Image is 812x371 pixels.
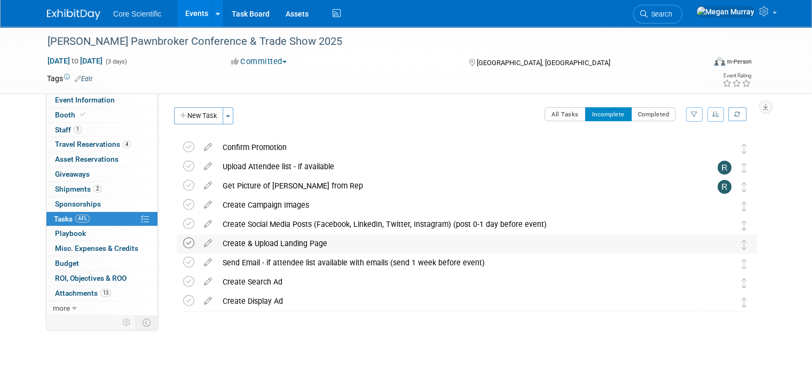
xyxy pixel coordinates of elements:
i: Move task [742,163,747,173]
a: Budget [46,256,157,271]
i: Move task [742,182,747,192]
img: Megan Murray [718,238,731,251]
span: (3 days) [105,58,127,65]
div: Create Campaign Images [217,196,696,214]
img: ExhibitDay [47,9,100,20]
span: Core Scientific [113,10,161,18]
img: Format-Inperson.png [714,57,725,66]
a: Travel Reservations4 [46,137,157,152]
a: Staff1 [46,123,157,137]
span: Giveaways [55,170,90,178]
a: Misc. Expenses & Credits [46,241,157,256]
img: Megan Murray [718,199,731,213]
div: In-Person [727,58,752,66]
i: Move task [742,259,747,269]
a: Refresh [728,107,746,121]
a: Asset Reservations [46,152,157,167]
a: edit [199,143,217,152]
i: Move task [742,278,747,288]
span: 2 [93,185,101,193]
a: Playbook [46,226,157,241]
span: Event Information [55,96,115,104]
span: Search [648,10,672,18]
button: Incomplete [585,107,632,121]
a: Booth [46,108,157,122]
span: Budget [55,259,79,267]
span: [GEOGRAPHIC_DATA], [GEOGRAPHIC_DATA] [477,59,610,67]
div: Upload Attendee list - if available [217,157,696,176]
div: Send Email - if attendee list available with emails (send 1 week before event) [217,254,696,272]
button: All Tasks [545,107,586,121]
td: Toggle Event Tabs [136,315,158,329]
div: Confirm Promotion [217,138,696,156]
span: Misc. Expenses & Credits [55,244,138,252]
span: ROI, Objectives & ROO [55,274,127,282]
img: Megan Murray [696,6,755,18]
a: edit [199,296,217,306]
a: Edit [75,75,92,83]
button: Committed [227,56,291,67]
a: more [46,301,157,315]
span: 4 [123,140,131,148]
div: Create & Upload Landing Page [217,234,696,252]
a: edit [199,258,217,267]
span: 13 [100,289,111,297]
div: Create Search Ad [217,273,696,291]
img: Megan Murray [718,276,731,290]
span: Asset Reservations [55,155,119,163]
a: edit [199,277,217,287]
td: Tags [47,73,92,84]
span: Tasks [54,215,90,223]
img: Rachel Wolff [718,180,731,194]
span: Sponsorships [55,200,101,208]
a: edit [199,239,217,248]
div: Create Display Ad [217,292,696,310]
div: Event Rating [722,73,751,78]
span: to [70,57,80,65]
span: 44% [75,215,90,223]
a: Attachments13 [46,286,157,301]
div: Event Format [648,56,752,72]
button: Completed [631,107,676,121]
a: Sponsorships [46,197,157,211]
span: Attachments [55,289,111,297]
img: Megan Murray [718,295,731,309]
img: Megan Murray [718,218,731,232]
span: Playbook [55,229,86,238]
button: New Task [174,107,223,124]
span: [DATE] [DATE] [47,56,103,66]
span: Shipments [55,185,101,193]
a: Tasks44% [46,212,157,226]
img: Alissa Schlosser [718,141,734,179]
img: Rachel Wolff [718,161,731,175]
span: 1 [74,125,82,133]
a: Event Information [46,93,157,107]
img: Megan Murray [718,257,731,271]
a: ROI, Objectives & ROO [46,271,157,286]
i: Booth reservation complete [80,112,85,117]
a: edit [199,219,217,229]
i: Move task [742,144,747,154]
i: Move task [742,297,747,307]
a: Search [633,5,682,23]
div: [PERSON_NAME] Pawnbroker Conference & Trade Show 2025 [44,32,692,51]
i: Move task [742,201,747,211]
a: Shipments2 [46,182,157,196]
a: edit [199,162,217,171]
i: Move task [742,220,747,231]
span: Staff [55,125,82,134]
i: Move task [742,240,747,250]
td: Personalize Event Tab Strip [117,315,136,329]
span: Travel Reservations [55,140,131,148]
span: more [53,304,70,312]
div: Get Picture of [PERSON_NAME] from Rep [217,177,696,195]
a: edit [199,181,217,191]
span: Booth [55,110,88,119]
a: edit [199,200,217,210]
div: Create Social Media Posts (Facebook, LinkedIn, Twitter, Instagram) (post 0-1 day before event) [217,215,696,233]
a: Giveaways [46,167,157,181]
